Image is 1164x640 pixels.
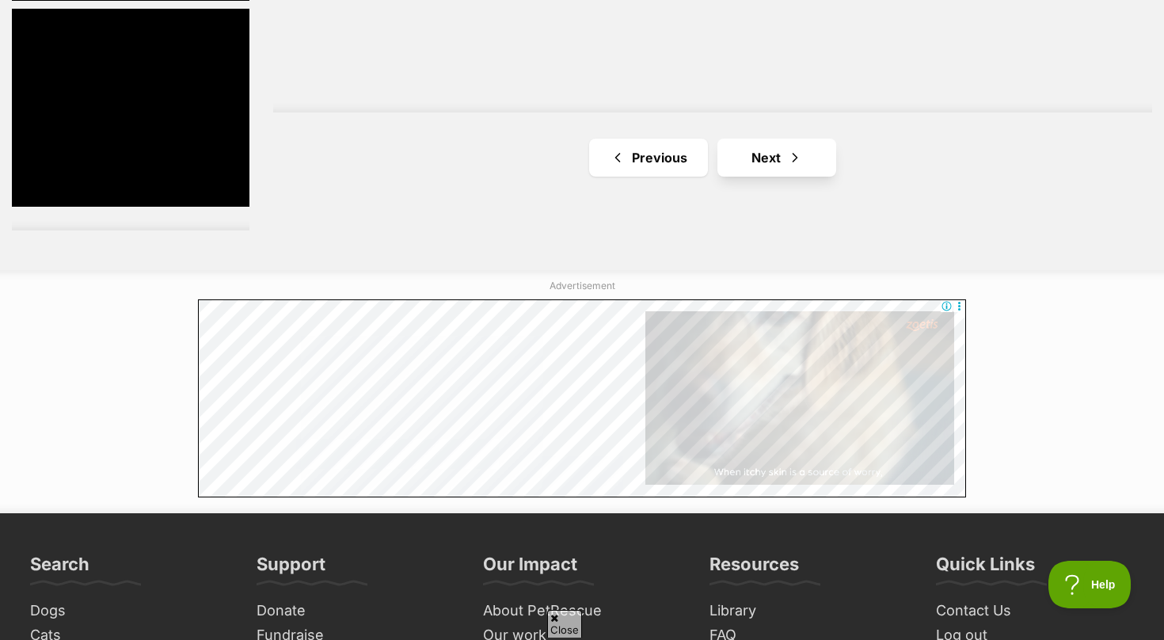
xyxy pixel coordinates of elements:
a: Donate [250,599,461,623]
iframe: Advertisement [12,9,249,207]
a: Library [703,599,914,623]
h3: Support [257,553,325,585]
nav: Pagination [273,139,1152,177]
a: Next page [717,139,836,177]
a: Contact Us [930,599,1140,623]
a: About PetRescue [477,599,687,623]
iframe: Help Scout Beacon - Open [1048,561,1132,608]
h3: Resources [709,553,799,585]
span: Close [547,610,582,638]
h3: Quick Links [936,553,1035,585]
a: Dogs [24,599,234,623]
h3: Search [30,553,89,585]
a: Previous page [589,139,708,177]
iframe: Advertisement [198,299,966,497]
h3: Our Impact [483,553,577,585]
